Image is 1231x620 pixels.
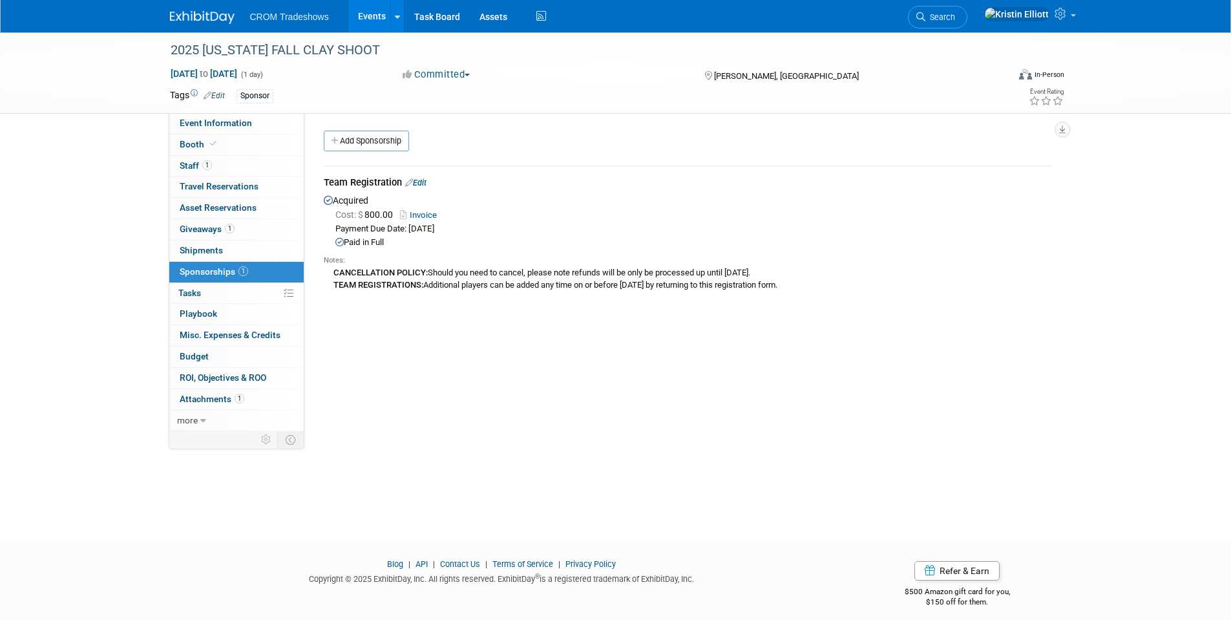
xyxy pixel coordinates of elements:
[555,559,563,569] span: |
[535,573,540,580] sup: ®
[405,559,414,569] span: |
[169,262,304,283] a: Sponsorships1
[180,266,248,277] span: Sponsorships
[492,559,553,569] a: Terms of Service
[405,178,426,187] a: Edit
[237,89,273,103] div: Sponsor
[565,559,616,569] a: Privacy Policy
[1034,70,1064,80] div: In-Person
[277,431,304,448] td: Toggle Event Tabs
[914,561,1000,581] a: Refer & Earn
[166,39,989,62] div: 2025 [US_STATE] FALL CLAY SHOOT
[925,12,955,22] span: Search
[170,89,225,103] td: Tags
[324,255,1052,266] div: Notes:
[180,181,258,191] span: Travel Reservations
[482,559,490,569] span: |
[335,209,398,220] span: 800.00
[169,347,304,367] a: Budget
[180,330,280,340] span: Misc. Expenses & Credits
[180,245,223,255] span: Shipments
[235,394,244,403] span: 1
[335,237,1052,249] div: Paid in Full
[180,118,252,128] span: Event Information
[169,389,304,410] a: Attachments1
[324,176,1052,192] div: Team Registration
[180,372,266,383] span: ROI, Objectives & ROO
[180,351,209,361] span: Budget
[177,415,198,425] span: more
[169,241,304,261] a: Shipments
[202,160,212,170] span: 1
[400,210,442,220] a: Invoice
[180,139,219,149] span: Booth
[225,224,235,233] span: 1
[932,67,1065,87] div: Event Format
[198,69,210,79] span: to
[180,202,257,213] span: Asset Reservations
[430,559,438,569] span: |
[853,578,1062,608] div: $500 Amazon gift card for you,
[333,268,428,277] b: CANCELLATION POLICY:
[250,12,329,22] span: CROM Tradeshows
[324,192,1052,295] div: Acquired
[335,223,1052,235] div: Payment Due Date: [DATE]
[204,91,225,100] a: Edit
[169,176,304,197] a: Travel Reservations
[169,283,304,304] a: Tasks
[255,431,278,448] td: Personalize Event Tab Strip
[180,308,217,319] span: Playbook
[1019,69,1032,80] img: Format-Inperson.png
[714,71,859,81] span: [PERSON_NAME], [GEOGRAPHIC_DATA]
[178,288,201,298] span: Tasks
[335,209,364,220] span: Cost: $
[324,266,1052,291] div: Should you need to cancel, please note refunds will be only be processed up until [DATE]. Additio...
[169,219,304,240] a: Giveaways1
[170,570,834,585] div: Copyright © 2025 ExhibitDay, Inc. All rights reserved. ExhibitDay is a registered trademark of Ex...
[398,68,475,81] button: Committed
[170,11,235,24] img: ExhibitDay
[387,559,403,569] a: Blog
[180,160,212,171] span: Staff
[240,70,263,79] span: (1 day)
[333,280,423,290] b: TEAM REGISTRATIONS:
[180,394,244,404] span: Attachments
[180,224,235,234] span: Giveaways
[169,134,304,155] a: Booth
[324,131,409,151] a: Add Sponsorship
[169,411,304,431] a: more
[210,140,216,147] i: Booth reservation complete
[853,597,1062,608] div: $150 off for them.
[908,6,967,28] a: Search
[440,559,480,569] a: Contact Us
[1029,89,1064,95] div: Event Rating
[416,559,428,569] a: API
[169,368,304,389] a: ROI, Objectives & ROO
[170,68,238,80] span: [DATE] [DATE]
[169,325,304,346] a: Misc. Expenses & Credits
[169,304,304,325] a: Playbook
[169,156,304,176] a: Staff1
[984,7,1049,21] img: Kristin Elliott
[169,198,304,219] a: Asset Reservations
[238,266,248,276] span: 1
[169,113,304,134] a: Event Information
